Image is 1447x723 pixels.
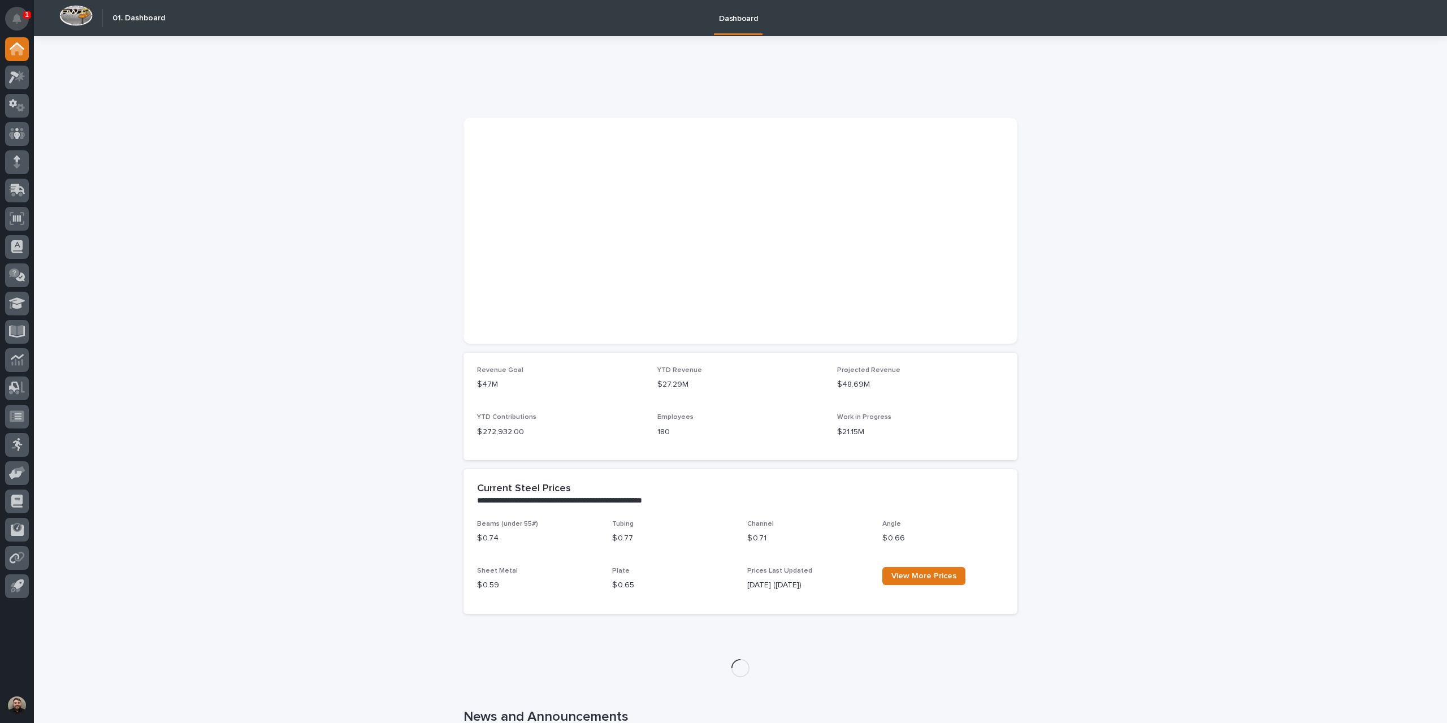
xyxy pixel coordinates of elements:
[5,694,29,717] button: users-avatar
[882,567,965,585] a: View More Prices
[747,532,869,544] p: $ 0.71
[657,379,824,391] p: $27.29M
[477,414,536,421] span: YTD Contributions
[657,367,702,374] span: YTD Revenue
[612,521,634,527] span: Tubing
[477,568,518,574] span: Sheet Metal
[477,521,538,527] span: Beams (under 55#)
[612,579,734,591] p: $ 0.65
[747,521,774,527] span: Channel
[477,426,644,438] p: $ 272,932.00
[747,568,812,574] span: Prices Last Updated
[891,572,956,580] span: View More Prices
[747,579,869,591] p: [DATE] ([DATE])
[477,367,523,374] span: Revenue Goal
[477,532,599,544] p: $ 0.74
[882,521,901,527] span: Angle
[837,426,1004,438] p: $21.15M
[25,11,29,19] p: 1
[14,14,29,32] div: Notifications1
[882,532,1004,544] p: $ 0.66
[837,367,900,374] span: Projected Revenue
[5,7,29,31] button: Notifications
[657,426,824,438] p: 180
[837,379,1004,391] p: $48.69M
[477,483,571,495] h2: Current Steel Prices
[477,579,599,591] p: $ 0.59
[59,5,93,26] img: Workspace Logo
[837,414,891,421] span: Work in Progress
[612,568,630,574] span: Plate
[657,414,694,421] span: Employees
[477,379,644,391] p: $47M
[612,532,734,544] p: $ 0.77
[112,14,165,23] h2: 01. Dashboard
